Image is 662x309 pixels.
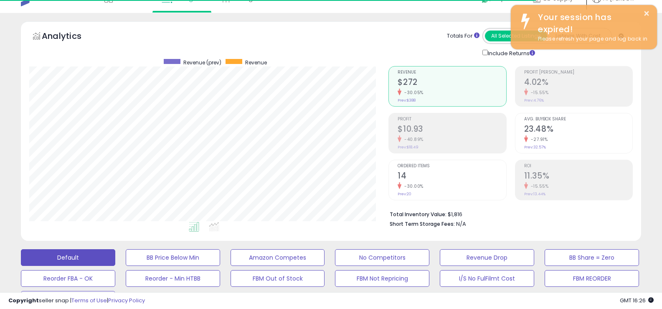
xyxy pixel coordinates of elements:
[440,270,534,287] button: I/S No FulFilmt Cost
[643,8,650,19] button: ×
[245,59,267,66] span: Revenue
[231,249,325,266] button: Amazon Competes
[524,70,632,75] span: Profit [PERSON_NAME]
[21,270,115,287] button: Reorder FBA - OK
[524,124,632,135] h2: 23.48%
[440,249,534,266] button: Revenue Drop
[398,77,506,89] h2: $272
[528,89,549,96] small: -15.55%
[456,220,466,228] span: N/A
[401,183,424,189] small: -30.00%
[528,136,548,143] small: -27.91%
[532,11,651,35] div: Your session has expired!
[545,270,639,287] button: FBM REORDER
[390,209,626,219] li: $1,816
[524,192,545,197] small: Prev: 13.44%
[8,297,145,305] div: seller snap | |
[21,249,115,266] button: Default
[401,136,424,143] small: -40.89%
[528,183,549,189] small: -15.55%
[524,145,546,150] small: Prev: 32.57%
[398,145,419,150] small: Prev: $18.49
[545,249,639,266] button: BB Share = Zero
[398,117,506,122] span: Profit
[21,291,115,308] button: To enter shipping
[524,77,632,89] h2: 4.02%
[126,249,220,266] button: BB Price Below Min
[183,59,221,66] span: Revenue (prev)
[108,296,145,304] a: Privacy Policy
[447,32,479,40] div: Totals For
[398,171,506,182] h2: 14
[398,192,411,197] small: Prev: 20
[398,124,506,135] h2: $10.93
[524,164,632,169] span: ROI
[476,48,545,58] div: Include Returns
[620,296,654,304] span: 2025-08-11 16:26 GMT
[390,220,455,227] b: Short Term Storage Fees:
[524,171,632,182] h2: 11.35%
[8,296,39,304] strong: Copyright
[524,117,632,122] span: Avg. Buybox Share
[335,249,429,266] button: No Competitors
[532,35,651,43] div: Please refresh your page and log back in
[335,270,429,287] button: FBM Not Repricing
[126,270,220,287] button: Reorder - Min HTBB
[398,98,416,103] small: Prev: $388
[231,270,325,287] button: FBM Out of Stock
[71,296,107,304] a: Terms of Use
[485,31,547,41] button: All Selected Listings
[398,164,506,169] span: Ordered Items
[390,211,446,218] b: Total Inventory Value:
[42,30,98,44] h5: Analytics
[401,89,424,96] small: -30.05%
[398,70,506,75] span: Revenue
[524,98,544,103] small: Prev: 4.76%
